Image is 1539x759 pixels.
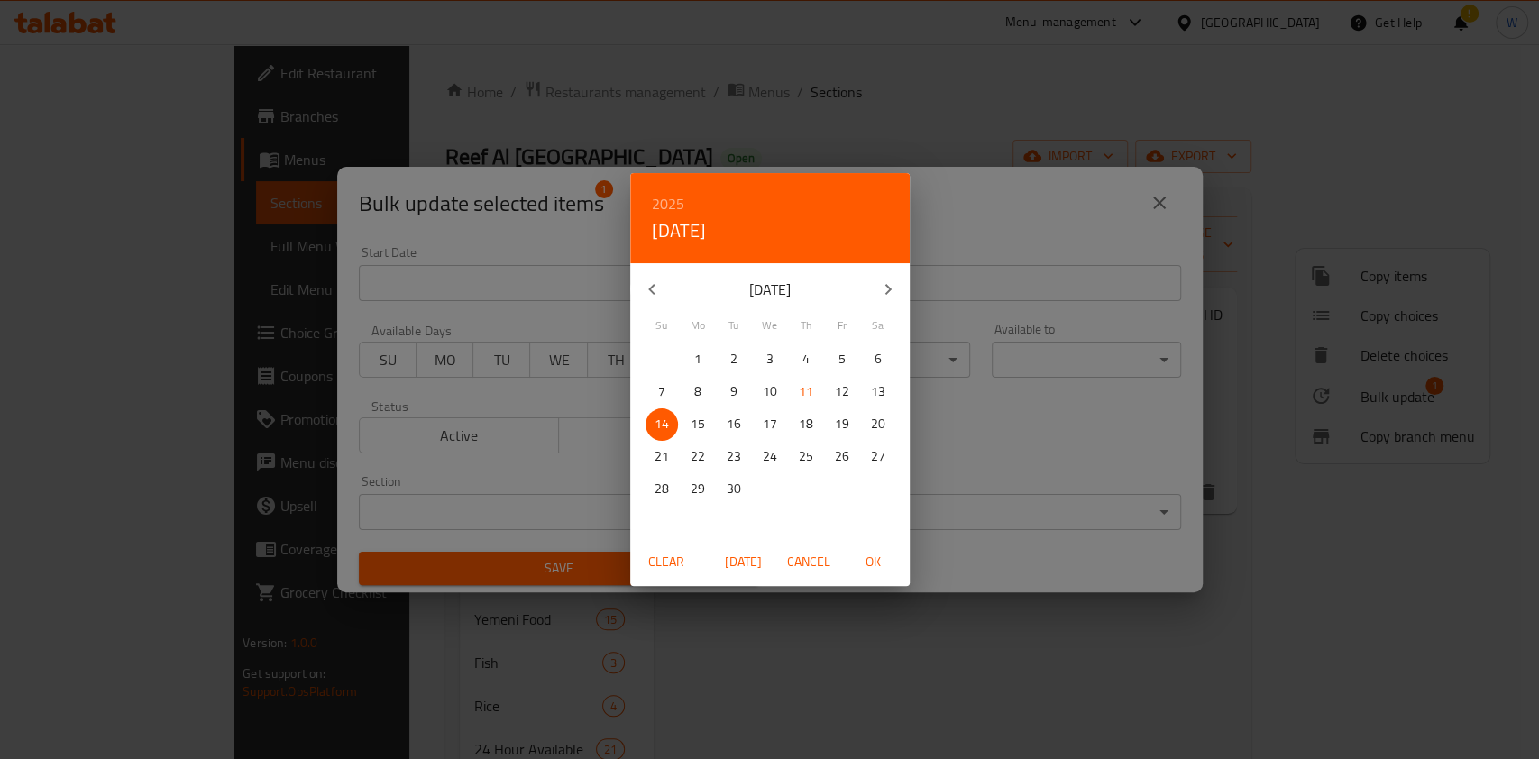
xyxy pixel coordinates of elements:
[718,376,750,408] button: 9
[646,317,678,334] span: Su
[718,408,750,441] button: 16
[652,216,706,245] button: [DATE]
[646,441,678,473] button: 21
[682,441,714,473] button: 22
[780,545,838,579] button: Cancel
[835,413,849,435] p: 19
[718,441,750,473] button: 23
[826,408,858,441] button: 19
[754,408,786,441] button: 17
[835,380,849,403] p: 12
[646,376,678,408] button: 7
[655,413,669,435] p: 14
[790,408,822,441] button: 18
[658,380,665,403] p: 7
[682,473,714,506] button: 29
[799,413,813,435] p: 18
[718,343,750,376] button: 2
[871,413,885,435] p: 20
[715,545,773,579] button: [DATE]
[790,343,822,376] button: 4
[875,348,882,370] p: 6
[645,551,688,573] span: Clear
[838,348,846,370] p: 5
[682,343,714,376] button: 1
[754,441,786,473] button: 24
[826,376,858,408] button: 12
[871,380,885,403] p: 13
[718,473,750,506] button: 30
[802,348,810,370] p: 4
[790,317,822,334] span: Th
[754,376,786,408] button: 10
[862,408,894,441] button: 20
[727,478,741,500] p: 30
[727,445,741,468] p: 23
[754,317,786,334] span: We
[691,445,705,468] p: 22
[763,380,777,403] p: 10
[790,376,822,408] button: 11
[682,408,714,441] button: 15
[871,445,885,468] p: 27
[790,441,822,473] button: 25
[722,551,765,573] span: [DATE]
[799,445,813,468] p: 25
[845,545,902,579] button: OK
[799,380,813,403] p: 11
[787,551,830,573] span: Cancel
[862,317,894,334] span: Sa
[826,441,858,473] button: 26
[646,473,678,506] button: 28
[754,343,786,376] button: 3
[763,413,777,435] p: 17
[691,478,705,500] p: 29
[862,376,894,408] button: 13
[826,317,858,334] span: Fr
[727,413,741,435] p: 16
[730,348,737,370] p: 2
[694,348,701,370] p: 1
[730,380,737,403] p: 9
[655,478,669,500] p: 28
[763,445,777,468] p: 24
[682,317,714,334] span: Mo
[694,380,701,403] p: 8
[862,441,894,473] button: 27
[637,545,695,579] button: Clear
[673,279,866,300] p: [DATE]
[655,445,669,468] p: 21
[652,191,684,216] button: 2025
[682,376,714,408] button: 8
[691,413,705,435] p: 15
[766,348,774,370] p: 3
[826,343,858,376] button: 5
[835,445,849,468] p: 26
[646,408,678,441] button: 14
[862,343,894,376] button: 6
[718,317,750,334] span: Tu
[852,551,895,573] span: OK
